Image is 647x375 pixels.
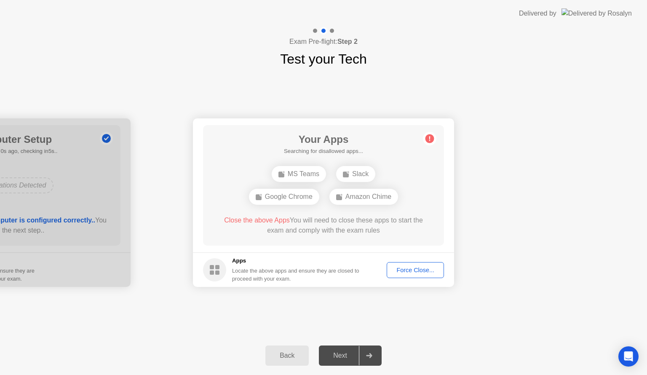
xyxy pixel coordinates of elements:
[336,166,375,182] div: Slack
[232,267,360,283] div: Locate the above apps and ensure they are closed to proceed with your exam.
[284,132,363,147] h1: Your Apps
[265,346,309,366] button: Back
[280,49,367,69] h1: Test your Tech
[272,166,326,182] div: MS Teams
[289,37,358,47] h4: Exam Pre-flight:
[618,346,639,367] div: Open Intercom Messenger
[561,8,632,18] img: Delivered by Rosalyn
[319,346,382,366] button: Next
[321,352,359,359] div: Next
[519,8,556,19] div: Delivered by
[215,215,432,236] div: You will need to close these apps to start the exam and comply with the exam rules
[337,38,358,45] b: Step 2
[224,217,290,224] span: Close the above Apps
[232,257,360,265] h5: Apps
[329,189,398,205] div: Amazon Chime
[249,189,319,205] div: Google Chrome
[284,147,363,155] h5: Searching for disallowed apps...
[390,267,441,273] div: Force Close...
[387,262,444,278] button: Force Close...
[268,352,306,359] div: Back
